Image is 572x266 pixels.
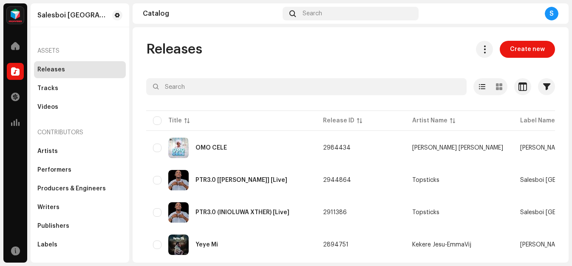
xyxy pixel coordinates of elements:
div: Catalog [143,10,279,17]
div: Publishers [37,223,69,229]
div: Artist Name [412,116,447,125]
div: Releases [37,66,65,73]
img: 56282a07-99eb-4c5a-b8cc-579b3fa22c08 [168,170,189,190]
re-m-nav-item: Publishers [34,218,126,235]
re-m-nav-item: Labels [34,236,126,253]
div: Yeye Mi [195,242,218,248]
span: Search [303,10,322,17]
img: c7001022-8ff1-4d95-92c9-92e6056e89c2 [168,202,189,223]
img: c5a4b8ce-a930-4b56-9947-2dd2a775b452 [168,138,189,158]
re-m-nav-item: Videos [34,99,126,116]
div: Topsticks [412,209,439,215]
span: Topsticks [412,209,507,215]
re-m-nav-item: Producers & Engineers [34,180,126,197]
div: OMO CELE [195,145,227,151]
re-m-nav-item: Artists [34,143,126,160]
div: Kekere Jesu-EmmaVij [412,242,471,248]
re-a-nav-header: Assets [34,41,126,61]
re-a-nav-header: Contributors [34,122,126,143]
div: Topsticks [412,177,439,183]
div: Release ID [323,116,354,125]
div: Performers [37,167,71,173]
div: Artists [37,148,58,155]
div: PTR3.0 (INIOLUWA XTHER) [Live] [195,209,289,215]
img: feab3aad-9b62-475c-8caf-26f15a9573ee [7,7,24,24]
div: [PERSON_NAME] [PERSON_NAME] [412,145,503,151]
span: Releases [146,41,202,58]
div: Label Name [520,116,555,125]
span: 2894751 [323,242,348,248]
span: Jerry Ann [412,145,507,151]
div: Producers & Engineers [37,185,106,192]
div: Tracks [37,85,58,92]
re-m-nav-item: Releases [34,61,126,78]
span: Kekere Jesu-EmmaVij [412,242,507,248]
re-m-nav-item: Writers [34,199,126,216]
span: 2911386 [323,209,347,215]
input: Search [146,78,467,95]
div: Writers [37,204,59,211]
span: Topsticks [412,177,507,183]
div: Labels [37,241,57,248]
div: Salesboi Nigeria Digital Media [37,12,109,19]
div: PTR3.0 [Solomon Mayowa] [Live] [195,177,287,183]
span: 2944864 [323,177,351,183]
div: Title [168,116,182,125]
img: dcb2f2c6-b07a-44ba-966b-6428b3f11daf [168,235,189,255]
re-m-nav-item: Tracks [34,80,126,97]
div: Videos [37,104,58,110]
span: Create new [510,41,545,58]
span: 2984434 [323,145,351,151]
re-m-nav-item: Performers [34,161,126,178]
div: S [545,7,558,20]
button: Create new [500,41,555,58]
